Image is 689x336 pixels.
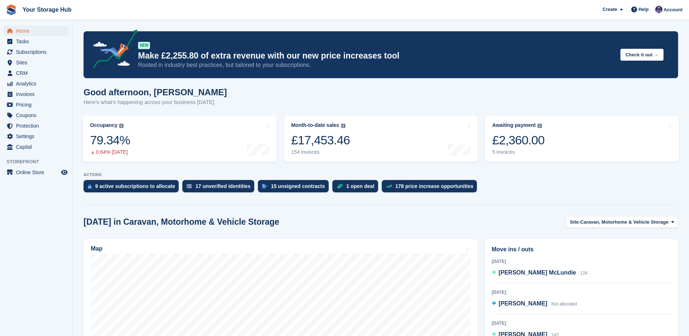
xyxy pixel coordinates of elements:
p: Rooted in industry best practices, but tailored to your subscriptions. [138,61,615,69]
div: 1 open deal [346,183,374,189]
a: Awaiting payment £2,360.00 5 invoices [485,116,679,162]
span: Caravan, Motorhome & Vehicle Storage [580,219,669,226]
a: menu [4,89,69,99]
span: Tasks [16,36,60,47]
a: menu [4,36,69,47]
h2: [DATE] in Caravan, Motorhome & Vehicle Storage [84,217,279,227]
div: Month-to-date sales [291,122,339,128]
img: icon-info-grey-7440780725fd019a000dd9b08b2336e03edf1995a4989e88bcd33f0948082b44.svg [341,124,345,128]
div: 17 unverified identities [195,183,251,189]
span: Settings [16,131,60,141]
a: menu [4,26,69,36]
span: Site: [570,219,580,226]
div: Occupancy [90,122,117,128]
p: ACTIONS [84,172,678,177]
a: menu [4,110,69,120]
a: Your Storage Hub [20,4,74,16]
span: Online Store [16,167,60,177]
div: 15 unsigned contracts [271,183,325,189]
div: [DATE] [492,320,671,327]
span: Coupons [16,110,60,120]
span: Sites [16,57,60,68]
div: NEW [138,42,150,49]
a: Preview store [60,168,69,177]
a: menu [4,47,69,57]
span: [PERSON_NAME] [499,300,547,307]
a: Month-to-date sales £17,453.46 154 invoices [284,116,478,162]
span: Storefront [7,158,72,165]
img: icon-info-grey-7440780725fd019a000dd9b08b2336e03edf1995a4989e88bcd33f0948082b44.svg [119,124,123,128]
img: Liam Beddard [655,6,662,13]
a: Occupancy 79.34% 0.64% [DATE] [83,116,277,162]
div: 154 invoices [291,149,350,155]
span: [PERSON_NAME] McLundie [499,269,576,276]
div: 79.34% [90,133,130,148]
img: verify_identity-adf6edd0f0f0b5bbfe63781bf79b02c33cf7c696d77639b501bdc392416b5a36.svg [187,184,192,188]
a: 1 open deal [332,180,382,196]
div: 0.64% [DATE] [90,149,130,155]
img: price-adjustments-announcement-icon-8257ccfd72463d97f412b2fc003d46551f7dbcb40ab6d574587a9cd5c0d94... [87,29,138,71]
a: menu [4,167,69,177]
a: menu [4,131,69,141]
h2: Move ins / outs [492,245,671,254]
a: menu [4,68,69,78]
span: Protection [16,121,60,131]
div: [DATE] [492,289,671,296]
a: menu [4,79,69,89]
span: Subscriptions [16,47,60,57]
a: [PERSON_NAME] McLundie 124 [492,268,588,278]
img: contract_signature_icon-13c848040528278c33f63329250d36e43548de30e8caae1d1a13099fd9432cc5.svg [262,184,267,188]
span: Home [16,26,60,36]
span: Account [664,6,682,13]
div: 178 price increase opportunities [396,183,474,189]
p: Here's what's happening across your business [DATE] [84,98,227,107]
img: deal-1b604bf984904fb50ccaf53a9ad4b4a5d6e5aea283cecdc64d6e3604feb123c2.svg [337,184,343,189]
div: 9 active subscriptions to allocate [95,183,175,189]
span: CRM [16,68,60,78]
div: £2,360.00 [492,133,544,148]
div: [DATE] [492,258,671,265]
button: Check it out → [620,49,664,61]
span: Invoices [16,89,60,99]
a: menu [4,100,69,110]
a: menu [4,121,69,131]
img: icon-info-grey-7440780725fd019a000dd9b08b2336e03edf1995a4989e88bcd33f0948082b44.svg [538,124,542,128]
img: stora-icon-8386f47178a22dfd0bd8f6a31ec36ba5ce8667c1dd55bd0f319d3a0aa187defe.svg [6,4,17,15]
span: Capital [16,142,60,152]
img: active_subscription_to_allocate_icon-d502201f5373d7db506a760aba3b589e785aa758c864c3986d89f69b8ff3... [88,184,92,189]
div: £17,453.46 [291,133,350,148]
img: price_increase_opportunities-93ffe204e8149a01c8c9dc8f82e8f89637d9d84a8eef4429ea346261dce0b2c0.svg [386,185,392,188]
span: Not allocated [551,301,577,307]
a: 178 price increase opportunities [382,180,481,196]
h2: Map [91,245,102,252]
span: 124 [580,271,587,276]
div: 5 invoices [492,149,544,155]
a: menu [4,57,69,68]
a: [PERSON_NAME] Not allocated [492,299,577,309]
span: Help [639,6,649,13]
span: Analytics [16,79,60,89]
a: menu [4,142,69,152]
a: 9 active subscriptions to allocate [84,180,182,196]
span: Pricing [16,100,60,110]
div: Awaiting payment [492,122,536,128]
a: 15 unsigned contracts [258,180,332,196]
h1: Good afternoon, [PERSON_NAME] [84,87,227,97]
button: Site: Caravan, Motorhome & Vehicle Storage [566,216,678,228]
span: Create [603,6,617,13]
a: 17 unverified identities [182,180,258,196]
p: Make £2,255.80 of extra revenue with our new price increases tool [138,51,615,61]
